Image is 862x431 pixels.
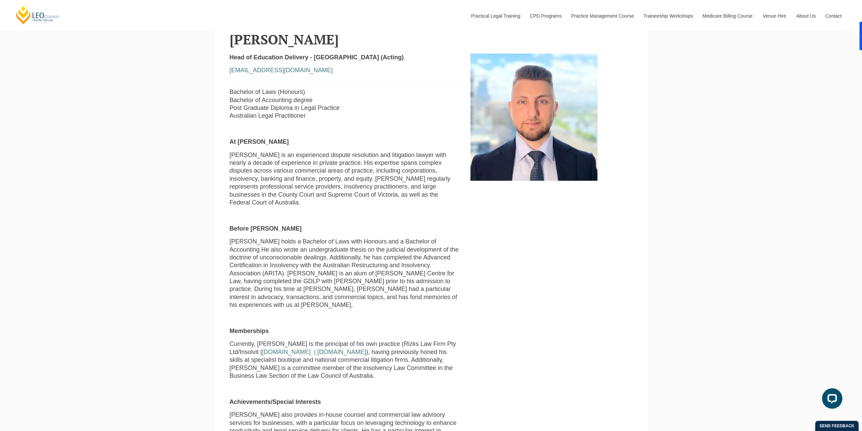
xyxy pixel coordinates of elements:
strong: Head of Education Delivery - [GEOGRAPHIC_DATA] (Acting) [230,54,404,61]
a: Contact [820,1,847,31]
span: Currently, [PERSON_NAME] is the principal of his own practice (Rizks Law Firm Pty Ltd/Insolvit | ... [230,340,456,379]
a: CPD Programs [525,1,566,31]
iframe: LiveChat chat widget [817,386,845,414]
strong: Achievements/Special Interests [230,398,321,405]
strong: Before [PERSON_NAME] [230,225,302,232]
span: [PERSON_NAME] holds a Bachelor of Laws with Honours and a Bachelor of Accounting He also wrote an... [230,238,459,308]
p: Bachelor of Laws (Honours) Bachelor of Accounting degree Post Graduate Diploma in Legal Practice ... [230,88,461,120]
strong: Memberships [230,328,269,334]
a: About Us [791,1,820,31]
span: [PERSON_NAME] is an experienced dispute resolution and litigation lawyer with nearly a decade of ... [230,152,450,206]
h2: [PERSON_NAME] [230,32,633,47]
a: Venue Hire [758,1,791,31]
a: Practice Management Course [566,1,638,31]
strong: At [PERSON_NAME] [230,138,289,145]
a: [DOMAIN_NAME] [317,349,366,355]
a: Medicare Billing Course [697,1,758,31]
a: [EMAIL_ADDRESS][DOMAIN_NAME] [230,67,333,74]
a: [PERSON_NAME] Centre for Law [15,5,60,25]
a: Traineeship Workshops [638,1,697,31]
a: Practical Legal Training [466,1,525,31]
a: [DOMAIN_NAME] | [262,349,316,355]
